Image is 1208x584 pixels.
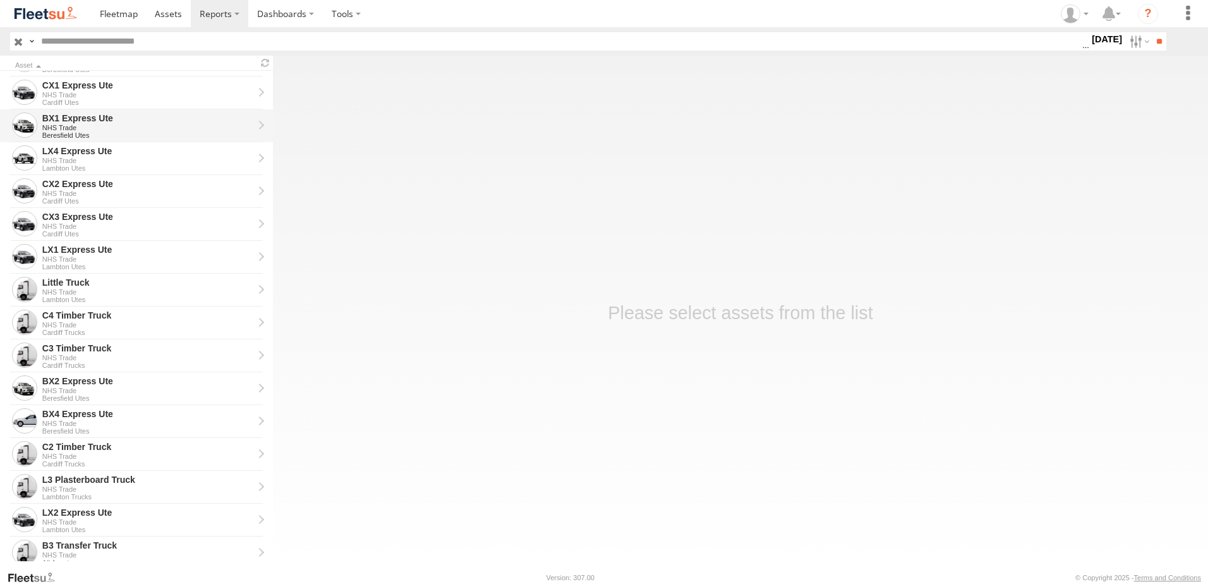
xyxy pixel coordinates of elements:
div: LX4 Express Ute - View Asset History [42,145,253,157]
div: LX1 Express Ute - View Asset History [42,244,253,255]
div: Cardiff Trucks [42,460,253,468]
div: Cardiff Utes [42,99,253,106]
div: BX1 Express Ute - View Asset History [42,113,253,124]
div: NHS Trade [42,124,253,131]
label: [DATE] [1089,32,1125,46]
div: Kelley Adamson [1056,4,1093,23]
div: Lambton Utes [42,296,253,303]
div: All Assets [42,559,253,566]
div: Lambton Trucks [42,493,253,501]
div: NHS Trade [42,91,253,99]
div: Click to Sort [15,63,253,69]
div: Beresfield Utes [42,131,253,139]
div: Cardiff Utes [42,230,253,238]
div: NHS Trade [42,551,253,559]
div: NHS Trade [42,453,253,460]
div: NHS Trade [42,190,253,197]
label: Search Filter Options [1125,32,1152,51]
a: Terms and Conditions [1134,574,1201,581]
div: Cardiff Trucks [42,329,253,336]
div: Beresfield Utes [42,427,253,435]
div: Beresfield Utes [42,394,253,402]
div: Version: 307.00 [547,574,595,581]
div: © Copyright 2025 - [1075,574,1201,581]
div: NHS Trade [42,387,253,394]
div: NHS Trade [42,222,253,230]
div: CX1 Express Ute - View Asset History [42,80,253,91]
img: fleetsu-logo-horizontal.svg [13,5,78,22]
div: Little Truck - View Asset History [42,277,253,288]
div: NHS Trade [42,354,253,362]
div: NHS Trade [42,288,253,296]
div: Lambton Utes [42,526,253,533]
div: LX2 Express Ute - View Asset History [42,507,253,518]
div: Lambton Utes [42,263,253,271]
div: Cardiff Trucks [42,362,253,369]
div: NHS Trade [42,157,253,164]
div: CX3 Express Ute - View Asset History [42,211,253,222]
div: NHS Trade [42,485,253,493]
div: Lambton Utes [42,164,253,172]
label: Search Query [27,32,37,51]
div: Cardiff Utes [42,197,253,205]
div: BX2 Express Ute - View Asset History [42,375,253,387]
div: C2 Timber Truck - View Asset History [42,441,253,453]
div: L3 Plasterboard Truck - View Asset History [42,474,253,485]
div: NHS Trade [42,255,253,263]
div: CX2 Express Ute - View Asset History [42,178,253,190]
div: B3 Transfer Truck - View Asset History [42,540,253,551]
i: ? [1138,4,1158,24]
div: BX4 Express Ute - View Asset History [42,408,253,420]
span: Refresh [258,57,273,69]
a: Visit our Website [7,571,65,584]
div: C3 Timber Truck - View Asset History [42,343,253,354]
div: NHS Trade [42,518,253,526]
div: C4 Timber Truck - View Asset History [42,310,253,321]
div: NHS Trade [42,321,253,329]
div: NHS Trade [42,420,253,427]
